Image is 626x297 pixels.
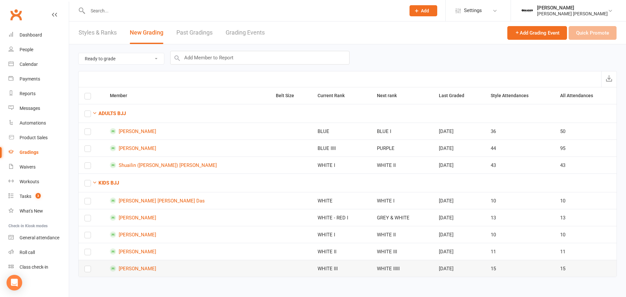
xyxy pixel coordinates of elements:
th: All Attendances [554,87,617,104]
td: WHITE III [312,260,371,277]
a: General attendance kiosk mode [8,230,69,245]
td: [DATE] [433,192,485,209]
td: 15 [485,260,554,277]
a: Dashboard [8,28,69,42]
td: 15 [554,260,617,277]
td: [DATE] [433,243,485,260]
span: 3 [36,193,41,199]
a: Waivers [8,160,69,174]
a: [PERSON_NAME] [110,231,264,238]
td: WHITE III [371,243,433,260]
td: 10 [485,192,554,209]
a: Tasks 3 [8,189,69,204]
a: [PERSON_NAME] [110,265,264,272]
a: [PERSON_NAME] [110,248,264,255]
strong: KIDS BJJ [98,180,119,186]
div: Tasks [20,194,31,199]
a: Roll call [8,245,69,260]
td: 10 [554,192,617,209]
td: BLUE I [371,123,433,140]
div: Open Intercom Messenger [7,275,22,290]
div: Dashboard [20,32,42,37]
td: 95 [554,140,617,156]
button: Add [410,5,437,16]
td: BLUE [312,123,371,140]
div: Roll call [20,250,35,255]
td: WHITE IIIII [371,260,433,277]
td: 43 [554,156,617,173]
a: What's New [8,204,69,218]
td: 50 [554,123,617,140]
div: Product Sales [20,135,48,140]
button: ADULTS BJJ [92,110,126,117]
td: WHITE I [312,156,371,173]
a: Product Sales [8,130,69,145]
div: Messages [20,106,40,111]
a: [PERSON_NAME] [110,215,264,221]
div: People [20,47,33,52]
a: Messages [8,101,69,116]
td: [DATE] [433,123,485,140]
td: 11 [485,243,554,260]
span: Add Grading Event [515,30,559,36]
div: Payments [20,76,40,82]
div: Class check-in [20,264,48,270]
td: [DATE] [433,140,485,156]
th: Belt Size [270,87,312,104]
a: Shuailin ([PERSON_NAME]) [PERSON_NAME] [110,162,264,168]
span: Settings [464,3,482,18]
th: Last Graded [433,87,485,104]
td: PURPLE [371,140,433,156]
td: 13 [485,209,554,226]
img: thumb_image1722295729.png [521,4,534,17]
a: Clubworx [8,7,24,23]
th: Style Attendances [485,87,554,104]
a: Class kiosk mode [8,260,69,275]
a: [PERSON_NAME] [110,128,264,134]
a: People [8,42,69,57]
a: Styles & Ranks [79,22,117,44]
td: [DATE] [433,260,485,277]
th: Next rank [371,87,433,104]
div: [PERSON_NAME] [537,5,608,11]
td: WHITE I [371,192,433,209]
td: [DATE] [433,156,485,173]
td: WHITE II [312,243,371,260]
td: WHITE - RED I [312,209,371,226]
td: 13 [554,209,617,226]
td: 44 [485,140,554,156]
td: [DATE] [433,209,485,226]
input: Search... [86,6,401,15]
td: WHITE I [312,226,371,243]
a: Automations [8,116,69,130]
td: GREY & WHITE [371,209,433,226]
div: General attendance [20,235,59,240]
td: 11 [554,243,617,260]
div: Workouts [20,179,39,184]
a: New Grading [130,22,163,44]
div: Waivers [20,164,36,170]
a: Calendar [8,57,69,72]
div: Calendar [20,62,38,67]
td: WHITE II [371,226,433,243]
td: 43 [485,156,554,173]
td: 10 [554,226,617,243]
strong: ADULTS BJJ [98,111,126,116]
td: WHITE [312,192,371,209]
td: 36 [485,123,554,140]
a: [PERSON_NAME] [PERSON_NAME] Das [110,198,264,204]
div: [PERSON_NAME] [PERSON_NAME] [537,11,608,17]
td: [DATE] [433,226,485,243]
a: Grading Events [226,22,265,44]
a: [PERSON_NAME] [110,145,264,151]
a: Workouts [8,174,69,189]
a: Payments [8,72,69,86]
th: Select all [79,87,104,104]
input: Add Member to Report [170,51,350,65]
th: Member [104,87,270,104]
td: 10 [485,226,554,243]
button: KIDS BJJ [92,179,119,187]
div: Reports [20,91,36,96]
a: Past Gradings [176,22,213,44]
div: Automations [20,120,46,126]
